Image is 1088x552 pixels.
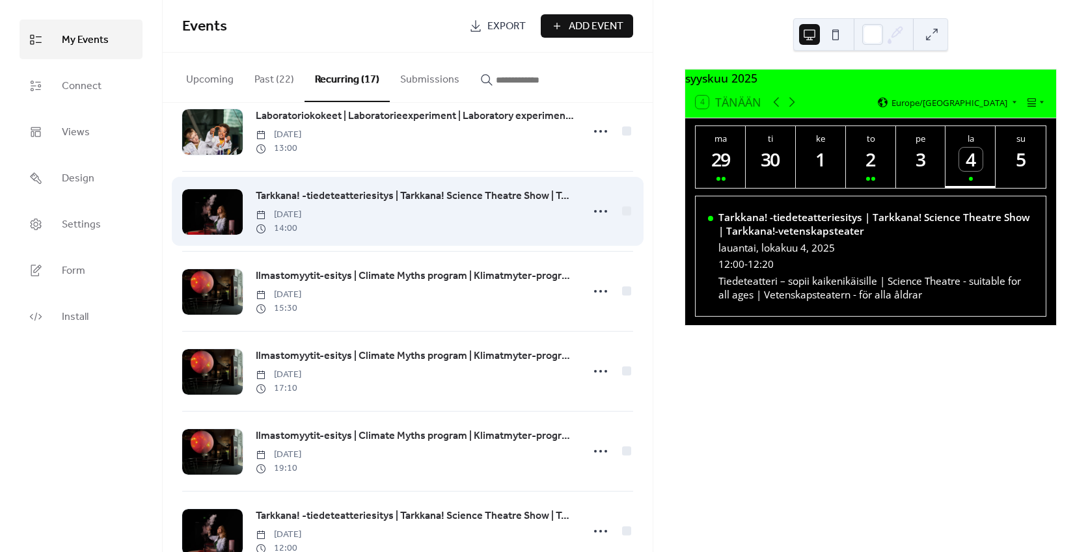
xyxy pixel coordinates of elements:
span: Connect [62,76,102,96]
button: la4 [945,126,996,188]
span: Install [62,307,88,327]
span: 12:00 [718,257,744,271]
span: [DATE] [256,448,301,462]
span: Tarkkana! -tiedeteatteriesitys | Tarkkana! Science Theatre Show | Tarkkana!-vetenskapsteater [256,508,575,524]
button: ke1 [796,126,846,188]
a: Form [20,250,143,290]
span: 17:10 [256,382,301,395]
span: Ilmastomyytit-esitys | Climate Myths program | Klimatmyter-programmet [256,348,575,364]
div: Tarkkana! -tiedeteatteriesitys | Tarkkana! Science Theatre Show | Tarkkana!-vetenskapsteater [718,211,1033,238]
div: 5 [1009,148,1033,171]
span: 15:30 [256,302,301,315]
span: Views [62,122,90,142]
a: Tarkkana! -tiedeteatteriesitys | Tarkkana! Science Theatre Show | Tarkkana!-vetenskapsteater [256,508,575,525]
a: Laboratoriokokeet | Laboratorieexperiment | Laboratory experiments [256,108,575,125]
span: [DATE] [256,208,301,222]
a: Tarkkana! -tiedeteatteriesitys | Tarkkana! Science Theatre Show | Tarkkana!-vetenskapsteater [256,188,575,205]
a: My Events [20,20,143,59]
button: Recurring (17) [305,53,390,102]
div: ti [750,133,792,144]
span: 19:10 [256,462,301,475]
span: 12:20 [748,257,774,271]
span: - [744,257,748,271]
div: syyskuu 2025 [685,70,1056,86]
span: [DATE] [256,368,301,382]
a: Ilmastomyytit-esitys | Climate Myths program | Klimatmyter-programmet [256,268,575,285]
span: 13:00 [256,142,301,155]
span: 14:00 [256,222,301,235]
span: Settings [62,215,101,235]
span: My Events [62,30,109,50]
div: Tiedeteatteri – sopii kaikenikäisille | Science Theatre - suitable for all ages | Vetenskapsteate... [718,274,1033,302]
div: 29 [709,148,733,171]
a: Ilmastomyytit-esitys | Climate Myths program | Klimatmyter-programmet [256,348,575,365]
span: [DATE] [256,128,301,142]
a: Ilmastomyytit-esitys | Climate Myths program | Klimatmyter-programmet [256,428,575,445]
a: Design [20,158,143,198]
span: [DATE] [256,288,301,302]
a: Install [20,296,143,336]
span: Form [62,261,85,281]
div: pe [900,133,942,144]
div: 3 [909,148,932,171]
span: [DATE] [256,528,301,542]
span: Tarkkana! -tiedeteatteriesitys | Tarkkana! Science Theatre Show | Tarkkana!-vetenskapsteater [256,189,575,204]
span: Ilmastomyytit-esitys | Climate Myths program | Klimatmyter-programmet [256,428,575,444]
span: Ilmastomyytit-esitys | Climate Myths program | Klimatmyter-programmet [256,269,575,284]
div: 1 [809,148,832,171]
div: 30 [759,148,783,171]
div: ma [700,133,742,144]
a: Settings [20,204,143,244]
span: Design [62,168,94,189]
button: pe3 [896,126,946,188]
div: su [1000,133,1042,144]
button: Add Event [541,14,633,38]
div: ke [800,133,842,144]
button: Past (22) [244,53,305,101]
button: su5 [996,126,1046,188]
div: to [850,133,892,144]
div: 2 [859,148,882,171]
button: ma29 [696,126,746,188]
button: to2 [846,126,896,188]
span: Export [487,19,526,34]
a: Export [459,14,536,38]
span: Europe/[GEOGRAPHIC_DATA] [891,98,1007,107]
button: ti30 [746,126,796,188]
button: Submissions [390,53,470,101]
a: Connect [20,66,143,105]
button: Upcoming [176,53,244,101]
div: la [949,133,992,144]
div: lauantai, lokakuu 4, 2025 [718,241,1033,255]
div: 4 [959,148,983,171]
span: Events [182,12,227,41]
span: Laboratoriokokeet | Laboratorieexperiment | Laboratory experiments [256,109,575,124]
a: Views [20,112,143,151]
span: Add Event [569,19,623,34]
